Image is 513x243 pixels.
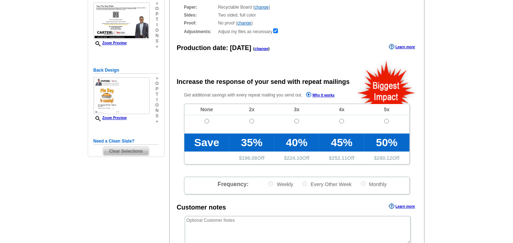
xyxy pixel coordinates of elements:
td: $ Off [364,152,409,164]
p: Get additional savings with every repeat mailing you send out. [184,91,350,99]
iframe: LiveChat chat widget [412,220,513,243]
span: o [155,103,159,108]
a: Learn more [389,203,415,209]
div: Recyclable Board ( ) [184,4,410,10]
h5: Need a Clean Slate? [93,138,159,145]
span: Frequency: [217,181,248,187]
img: biggestImpact.png [357,60,416,104]
td: 40% [274,134,319,152]
td: 50% [364,134,409,152]
td: $ Off [319,152,364,164]
span: 196.08 [242,155,257,161]
a: Why it works [306,92,335,99]
a: Zoom Preview [93,116,127,120]
a: Zoom Preview [93,41,127,45]
a: change [255,5,269,10]
span: s [155,39,159,44]
strong: Proof: [184,20,216,26]
input: Monthly [361,181,366,186]
td: 35% [229,134,274,152]
span: t [155,92,159,97]
a: Learn more [389,44,415,50]
strong: Paper: [184,4,216,10]
div: Production date: [177,43,270,53]
td: 45% [319,134,364,152]
td: 2x [229,104,274,115]
div: Customer notes [177,203,226,212]
img: small-thumb.jpg [93,3,150,40]
td: $ Off [274,152,319,164]
input: Every Other Week [302,181,307,186]
div: Two sided, full color [184,12,410,18]
a: change [237,21,251,26]
td: $ Off [229,152,274,164]
td: Save [184,134,229,152]
span: » [155,119,159,124]
a: change [255,46,269,51]
span: p [155,12,159,17]
span: » [155,76,159,81]
span: Clear Selections [103,147,149,156]
span: » [155,44,159,49]
div: No proof ( ) [184,20,410,26]
img: small-thumb.jpg [93,77,150,114]
td: None [184,104,229,115]
span: i [155,22,159,28]
strong: Adjustments: [184,28,216,35]
span: n [155,33,159,39]
span: o [155,81,159,86]
span: i [155,97,159,103]
span: s [155,113,159,119]
span: p [155,86,159,92]
td: 4x [319,104,364,115]
label: Weekly [268,181,293,188]
label: Every Other Week [302,181,352,188]
td: 3x [274,104,319,115]
h5: Back Design [93,67,159,74]
span: 252.11 [332,155,347,161]
div: Adjust my files as necessary [184,28,410,35]
div: Increase the response of your send with repeat mailings [177,77,350,87]
strong: Sides: [184,12,216,18]
span: 280.12 [377,155,392,161]
span: t [155,17,159,22]
span: o [155,6,159,12]
input: Weekly [269,181,273,186]
label: Monthly [360,181,387,188]
span: o [155,28,159,33]
span: ( ) [253,46,270,51]
td: 5x [364,104,409,115]
span: 224.10 [287,155,302,161]
span: [DATE] [230,44,252,51]
span: n [155,108,159,113]
span: » [155,1,159,6]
